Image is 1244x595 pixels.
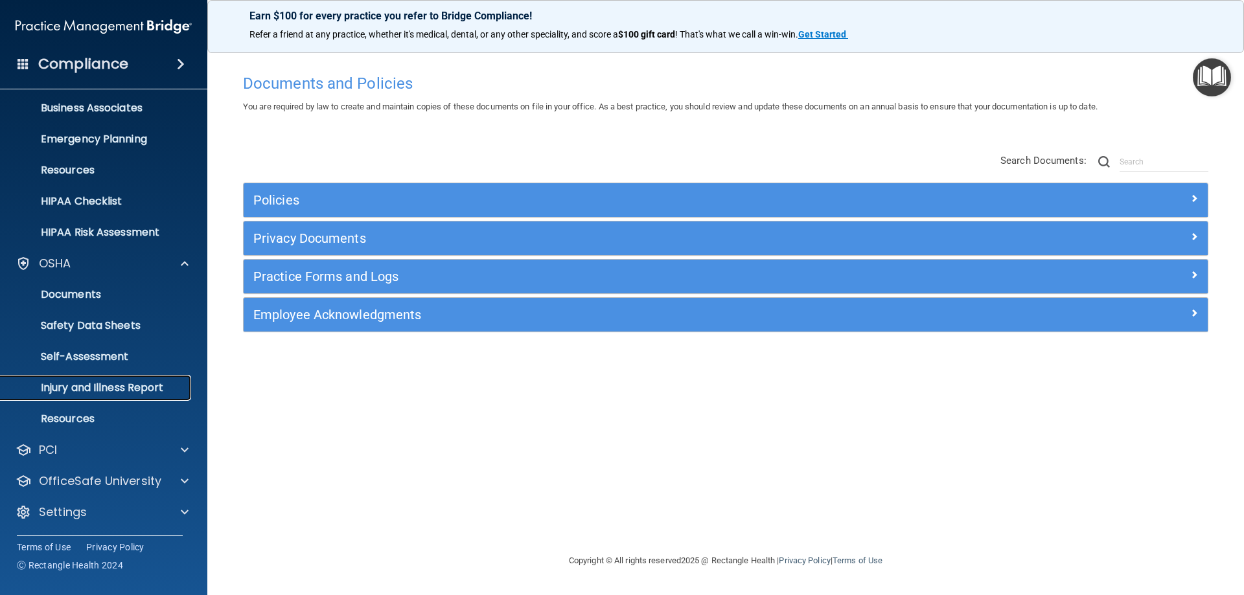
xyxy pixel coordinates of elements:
a: Policies [253,190,1198,210]
a: OfficeSafe University [16,473,189,489]
a: Privacy Documents [253,228,1198,249]
a: Employee Acknowledgments [253,304,1198,325]
p: Resources [8,164,185,177]
p: Resources [8,412,185,425]
p: Self-Assessment [8,350,185,363]
a: OSHA [16,256,189,271]
strong: Get Started [798,29,846,39]
span: Ⓒ Rectangle Health 2024 [17,559,123,572]
h5: Employee Acknowledgments [253,308,957,322]
img: ic-search.3b580494.png [1098,156,1110,168]
p: OSHA [39,256,71,271]
p: Business Associates [8,102,185,115]
p: Earn $100 for every practice you refer to Bridge Compliance! [249,10,1202,22]
button: Open Resource Center [1193,58,1231,96]
p: Settings [39,504,87,520]
span: ! That's what we call a win-win. [675,29,798,39]
h4: Documents and Policies [243,75,1208,92]
p: OfficeSafe University [39,473,161,489]
p: Documents [8,288,185,301]
span: Refer a friend at any practice, whether it's medical, dental, or any other speciality, and score a [249,29,618,39]
span: You are required by law to create and maintain copies of these documents on file in your office. ... [243,102,1098,111]
a: Practice Forms and Logs [253,266,1198,287]
a: Get Started [798,29,848,39]
strong: $100 gift card [618,29,675,39]
input: Search [1120,152,1208,172]
a: Privacy Policy [779,556,830,565]
img: PMB logo [16,14,192,39]
div: Copyright © All rights reserved 2025 @ Rectangle Health | | [489,540,962,581]
a: Privacy Policy [86,541,144,554]
a: PCI [16,442,189,458]
p: Safety Data Sheets [8,319,185,332]
h5: Policies [253,193,957,207]
h4: Compliance [38,55,128,73]
p: PCI [39,442,57,458]
a: Terms of Use [17,541,71,554]
a: Settings [16,504,189,520]
p: Emergency Planning [8,133,185,146]
a: Terms of Use [833,556,882,565]
h5: Practice Forms and Logs [253,269,957,284]
h5: Privacy Documents [253,231,957,245]
p: HIPAA Risk Assessment [8,226,185,239]
p: HIPAA Checklist [8,195,185,208]
span: Search Documents: [1000,155,1087,166]
p: Injury and Illness Report [8,381,185,394]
